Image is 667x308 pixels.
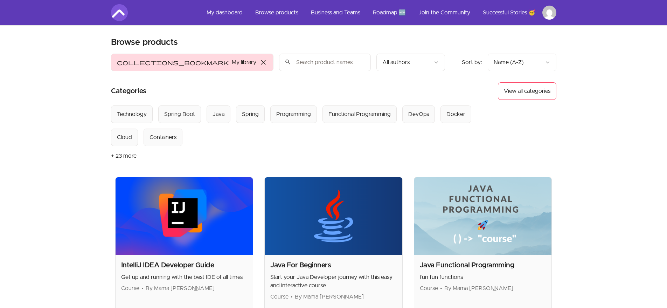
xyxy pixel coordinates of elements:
div: Java [213,110,224,118]
p: fun fun functions [420,273,546,281]
nav: Main [201,4,556,21]
a: Successful Stories 🥳 [477,4,541,21]
span: By Mama [PERSON_NAME] [444,286,513,291]
div: DevOps [408,110,429,118]
img: Amigoscode logo [111,4,128,21]
span: By Mama [PERSON_NAME] [295,294,364,300]
img: Product image for Java For Beginners [265,177,402,255]
a: Join the Community [413,4,476,21]
div: Functional Programming [328,110,391,118]
a: Roadmap 🆕 [367,4,411,21]
div: Docker [446,110,465,118]
button: + 23 more [111,146,137,166]
div: Technology [117,110,147,118]
img: Product image for IntelliJ IDEA Developer Guide [116,177,253,255]
input: Search product names [279,54,371,71]
p: Get up and running with the best IDE of all times [121,273,248,281]
button: View all categories [498,82,556,100]
h2: Browse products [111,37,178,48]
img: Product image for Java Functional Programming [414,177,552,255]
span: Course [121,286,139,291]
div: Spring Boot [164,110,195,118]
button: Filter by author [376,54,445,71]
span: Course [270,294,289,300]
button: Filter by My library [111,54,273,71]
div: Spring [242,110,259,118]
span: Sort by: [462,60,482,65]
div: Cloud [117,133,132,142]
h2: Java For Beginners [270,260,397,270]
h2: Categories [111,82,146,100]
span: • [141,286,144,291]
span: • [291,294,293,300]
span: Course [420,286,438,291]
p: Start your Java Developer journey with this easy and interactive course [270,273,397,290]
span: By Mama [PERSON_NAME] [146,286,215,291]
h2: Java Functional Programming [420,260,546,270]
button: Product sort options [488,54,556,71]
span: • [440,286,442,291]
span: collections_bookmark [117,58,229,67]
a: Browse products [250,4,304,21]
div: Programming [276,110,311,118]
span: close [259,58,268,67]
span: search [285,57,291,67]
h2: IntelliJ IDEA Developer Guide [121,260,248,270]
a: My dashboard [201,4,248,21]
a: Business and Teams [305,4,366,21]
div: Containers [150,133,176,142]
img: Profile image for Deyve Vieira Machado [542,6,556,20]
